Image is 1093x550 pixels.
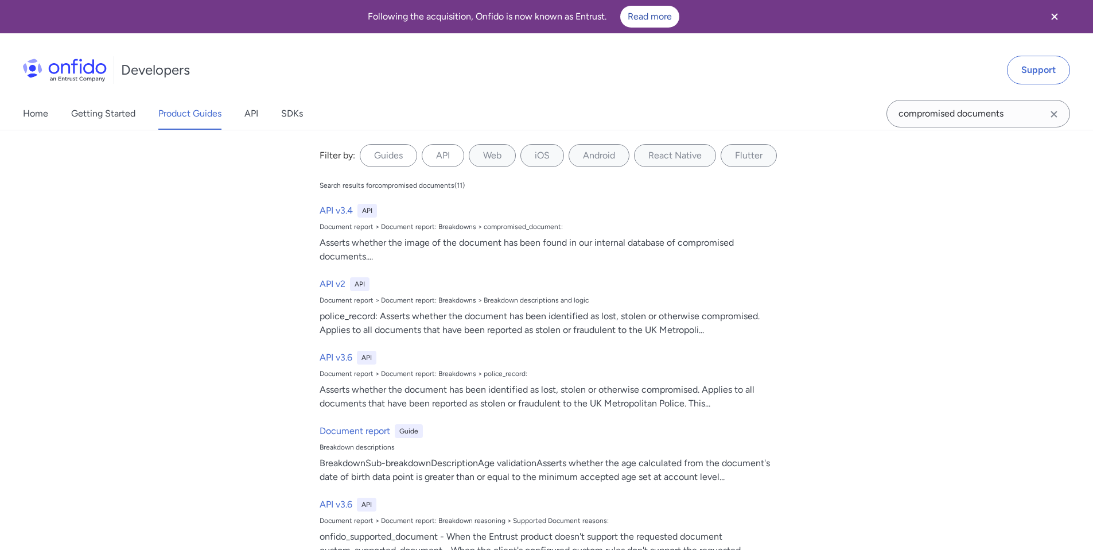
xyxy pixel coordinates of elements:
a: Getting Started [71,98,135,130]
a: API [244,98,258,130]
input: Onfido search input field [886,100,1070,127]
div: Document report > Document report: Breakdowns > Breakdown descriptions and logic [320,296,783,305]
div: Breakdown descriptions [320,443,783,452]
a: API v2APIDocument report > Document report: Breakdowns > Breakdown descriptions and logicpolice_r... [315,273,788,342]
a: Product Guides [158,98,221,130]
div: API [350,277,369,291]
div: Document report > Document report: Breakdown reasoning > Supported Document reasons: [320,516,783,525]
div: Document report > Document report: Breakdowns > compromised_document: [320,222,783,231]
div: API [357,204,377,218]
label: Web [469,144,516,167]
label: React Native [634,144,716,167]
img: Onfido Logo [23,59,107,82]
label: Flutter [721,144,777,167]
a: SDKs [281,98,303,130]
div: Document report > Document report: Breakdowns > police_record: [320,369,783,378]
svg: Close banner [1048,10,1061,24]
h6: API v3.4 [320,204,353,218]
div: Following the acquisition, Onfido is now known as Entrust. [14,6,1033,28]
h6: Document report [320,424,390,438]
a: API v3.4APIDocument report > Document report: Breakdowns > compromised_document:Asserts whether t... [315,199,788,268]
h6: API v3.6 [320,498,352,512]
a: Home [23,98,48,130]
div: Guide [395,424,423,438]
div: API [357,351,376,365]
div: Asserts whether the document has been identified as lost, stolen or otherwise compromised. Applie... [320,383,783,410]
a: Support [1007,56,1070,84]
div: BreakdownSub-breakdownDescriptionAge validationAsserts whether the age calculated from the docume... [320,456,783,484]
label: iOS [520,144,564,167]
h1: Developers [121,61,190,79]
a: API v3.6APIDocument report > Document report: Breakdowns > police_record:Asserts whether the docu... [315,346,788,415]
a: Document reportGuideBreakdown descriptionsBreakdownSub-breakdownDescriptionAge validationAsserts ... [315,420,788,489]
svg: Clear search field button [1047,107,1061,121]
div: Search results for compromised documents ( 11 ) [320,181,465,190]
label: Guides [360,144,417,167]
label: Android [569,144,629,167]
h6: API v2 [320,277,345,291]
div: API [357,498,376,512]
h6: API v3.6 [320,351,352,365]
div: Asserts whether the image of the document has been found in our internal database of compromised ... [320,236,783,264]
div: police_record: Asserts whether the document has been identified as lost, stolen or otherwise comp... [320,309,783,337]
a: Read more [620,6,679,28]
label: API [422,144,464,167]
button: Close banner [1033,2,1076,31]
div: Filter by: [320,149,355,162]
